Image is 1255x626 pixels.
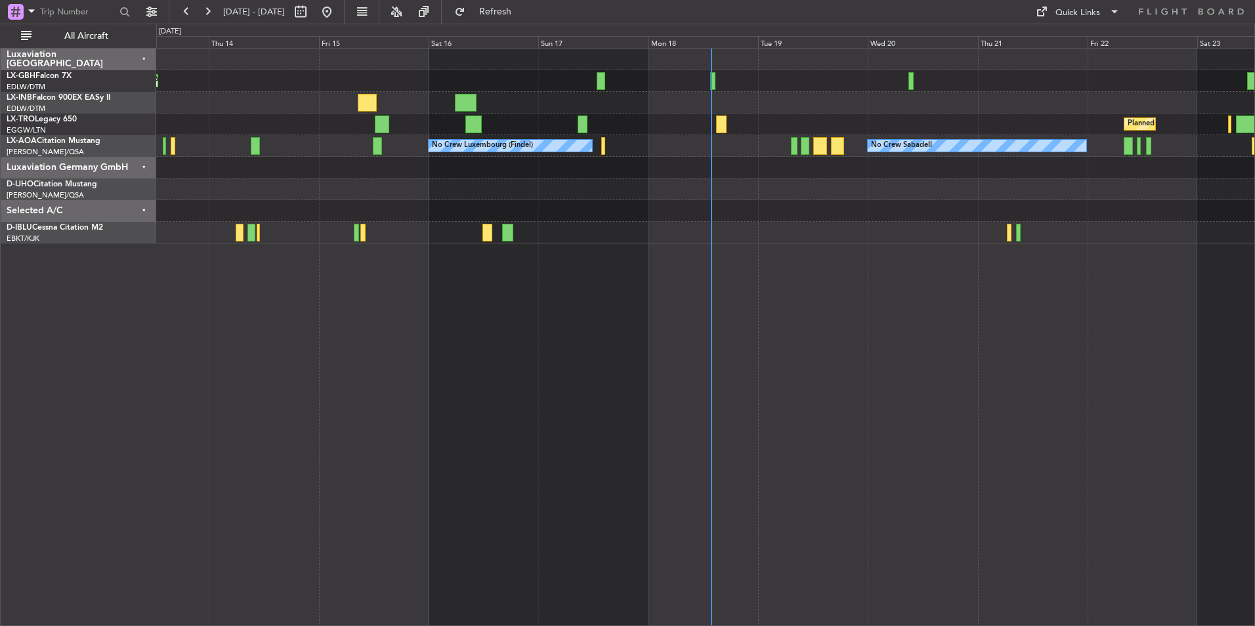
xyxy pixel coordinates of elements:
a: D-IJHOCitation Mustang [7,180,97,188]
div: No Crew Sabadell [871,136,932,156]
div: Quick Links [1055,7,1100,20]
a: LX-INBFalcon 900EX EASy II [7,94,110,102]
div: Thu 14 [209,36,318,48]
span: LX-TRO [7,115,35,123]
span: LX-INB [7,94,32,102]
a: EDLW/DTM [7,82,45,92]
a: LX-TROLegacy 650 [7,115,77,123]
div: Tue 19 [758,36,868,48]
a: EGGW/LTN [7,125,46,135]
div: Sat 16 [429,36,538,48]
button: Refresh [448,1,527,22]
div: Fri 15 [319,36,429,48]
span: D-IJHO [7,180,33,188]
span: Refresh [468,7,523,16]
a: LX-AOACitation Mustang [7,137,100,145]
a: EBKT/KJK [7,234,39,243]
a: EDLW/DTM [7,104,45,114]
div: Wed 20 [868,36,977,48]
a: LX-GBHFalcon 7X [7,72,72,80]
div: Thu 21 [978,36,1088,48]
div: [DATE] [159,26,181,37]
div: Sun 17 [538,36,648,48]
a: [PERSON_NAME]/QSA [7,147,84,157]
input: Trip Number [40,2,116,22]
div: Fri 22 [1088,36,1197,48]
div: No Crew Luxembourg (Findel) [432,136,533,156]
span: LX-GBH [7,72,35,80]
a: [PERSON_NAME]/QSA [7,190,84,200]
div: Mon 18 [649,36,758,48]
a: D-IBLUCessna Citation M2 [7,224,103,232]
span: [DATE] - [DATE] [223,6,285,18]
span: All Aircraft [34,31,138,41]
span: D-IBLU [7,224,32,232]
button: Quick Links [1029,1,1126,22]
span: LX-AOA [7,137,37,145]
button: All Aircraft [14,26,142,47]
